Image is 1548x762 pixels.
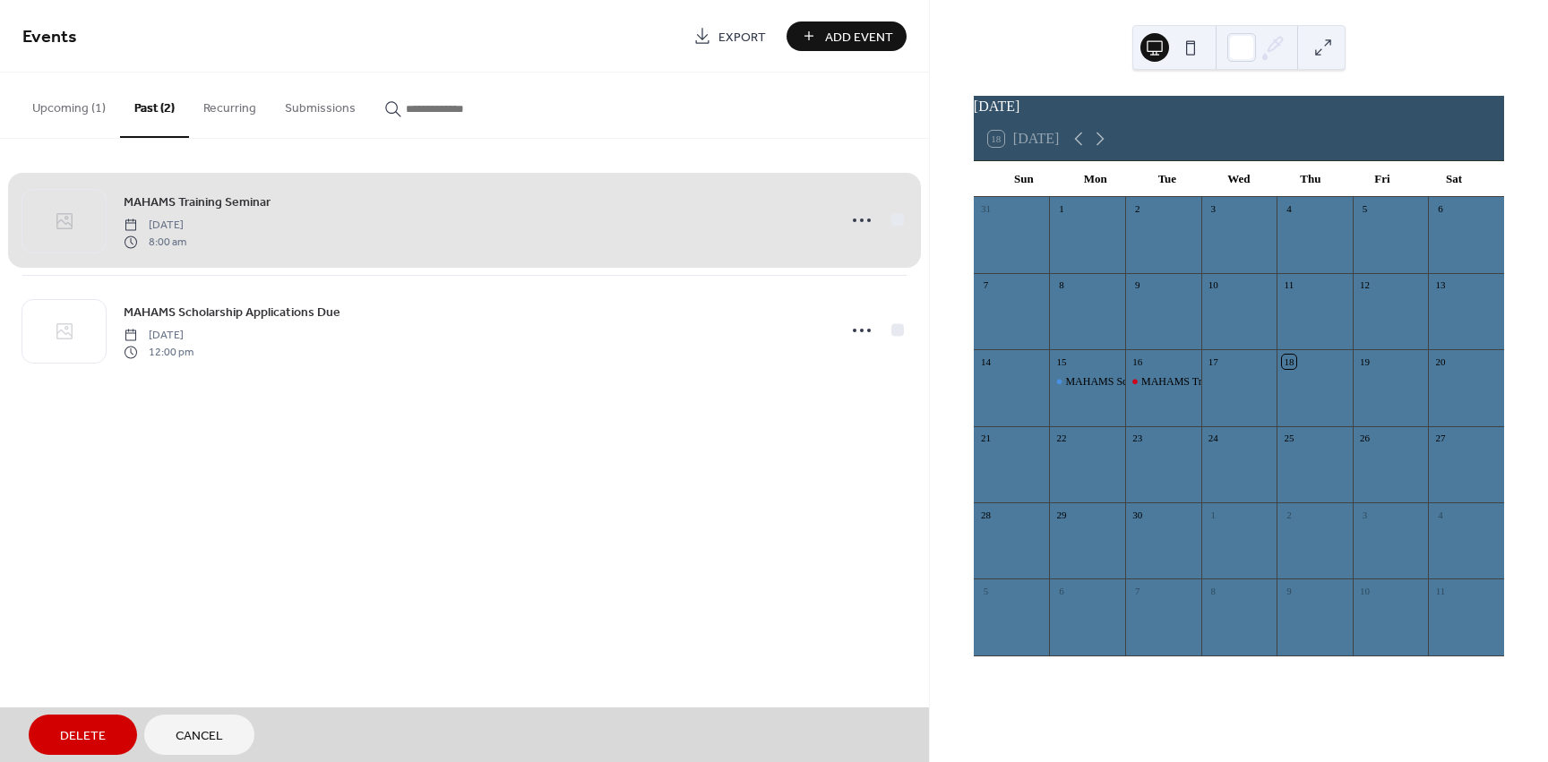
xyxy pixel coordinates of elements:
div: [DATE] [974,96,1504,117]
span: Delete [60,727,106,746]
div: 14 [979,355,993,368]
span: Export [718,28,766,47]
div: MAHAMS Scholarship Applications Due [1065,374,1244,390]
div: 16 [1131,355,1144,368]
div: 5 [1358,202,1372,216]
div: 9 [1131,278,1144,292]
button: Upcoming (1) [18,73,120,136]
div: 4 [1282,202,1295,216]
div: Fri [1346,161,1418,197]
div: 10 [1358,584,1372,597]
div: 28 [979,508,993,521]
button: Add Event [787,21,907,51]
button: Delete [29,715,137,755]
div: 9 [1282,584,1295,597]
div: 6 [1054,584,1068,597]
div: 30 [1131,508,1144,521]
div: MAHAMS Training Seminar [1141,374,1268,390]
button: Cancel [144,715,254,755]
div: 3 [1358,508,1372,521]
div: 19 [1358,355,1372,368]
div: 5 [979,584,993,597]
div: 15 [1054,355,1068,368]
div: MAHAMS Scholarship Applications Due [1049,374,1125,390]
div: 3 [1207,202,1220,216]
div: 22 [1054,432,1068,445]
a: Export [680,21,779,51]
div: 31 [979,202,993,216]
div: 27 [1433,432,1447,445]
div: 8 [1207,584,1220,597]
div: Sat [1418,161,1490,197]
div: 17 [1207,355,1220,368]
div: Wed [1203,161,1275,197]
div: 29 [1054,508,1068,521]
div: 21 [979,432,993,445]
div: 20 [1433,355,1447,368]
button: Recurring [189,73,271,136]
div: Thu [1275,161,1346,197]
div: 26 [1358,432,1372,445]
span: Cancel [176,727,223,746]
div: 1 [1207,508,1220,521]
div: 23 [1131,432,1144,445]
div: 25 [1282,432,1295,445]
div: 2 [1282,508,1295,521]
div: 12 [1358,278,1372,292]
button: Past (2) [120,73,189,138]
div: 7 [979,278,993,292]
div: 11 [1282,278,1295,292]
div: 13 [1433,278,1447,292]
div: 6 [1433,202,1447,216]
div: 4 [1433,508,1447,521]
div: 10 [1207,278,1220,292]
div: 1 [1054,202,1068,216]
div: Tue [1131,161,1203,197]
div: 8 [1054,278,1068,292]
span: Add Event [825,28,893,47]
div: 7 [1131,584,1144,597]
button: Submissions [271,73,370,136]
div: MAHAMS Training Seminar [1125,374,1201,390]
div: Mon [1060,161,1131,197]
div: 11 [1433,584,1447,597]
div: Sun [988,161,1060,197]
div: 18 [1282,355,1295,368]
span: Events [22,20,77,55]
div: 2 [1131,202,1144,216]
div: 24 [1207,432,1220,445]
